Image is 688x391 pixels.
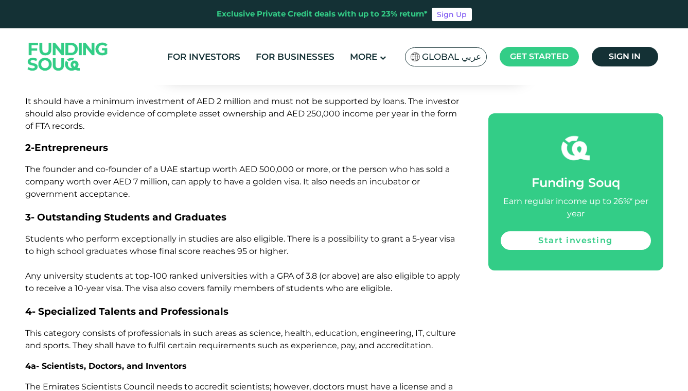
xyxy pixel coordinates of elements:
span: 4- Specialized Talents and Professionals [25,305,228,317]
a: For Investors [165,48,243,65]
span: More [350,52,377,62]
img: Logo [17,30,118,82]
span: Global عربي [422,51,481,63]
span: Funding Souq [532,175,620,190]
span: 4a- Scientists, Doctors, and Inventors [25,361,187,371]
a: Sign in [592,47,658,66]
span: Students who perform exceptionally in studies are also eligible. There is a possibility to grant ... [25,234,460,293]
span: Get started [510,52,569,61]
a: For Businesses [253,48,337,65]
div: Exclusive Private Credit deals with up to 23% return* [217,8,428,20]
span: 2- [25,142,34,154]
div: Earn regular income up to 26%* per year [501,195,651,220]
span: 3- Outstanding Students and Graduates [25,211,226,223]
span: The founder and co-founder of a UAE startup worth AED 500,000 or more, or the person who has sold... [25,164,450,199]
span: Entrepreneurs [34,142,108,154]
img: SA Flag [411,53,420,61]
span: This category consists of professionals in such areas as science, health, education, engineering,... [25,328,456,350]
a: Start investing [501,231,651,250]
span: Sign in [609,52,641,61]
a: Sign Up [432,8,472,21]
img: fsicon [561,134,590,162]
